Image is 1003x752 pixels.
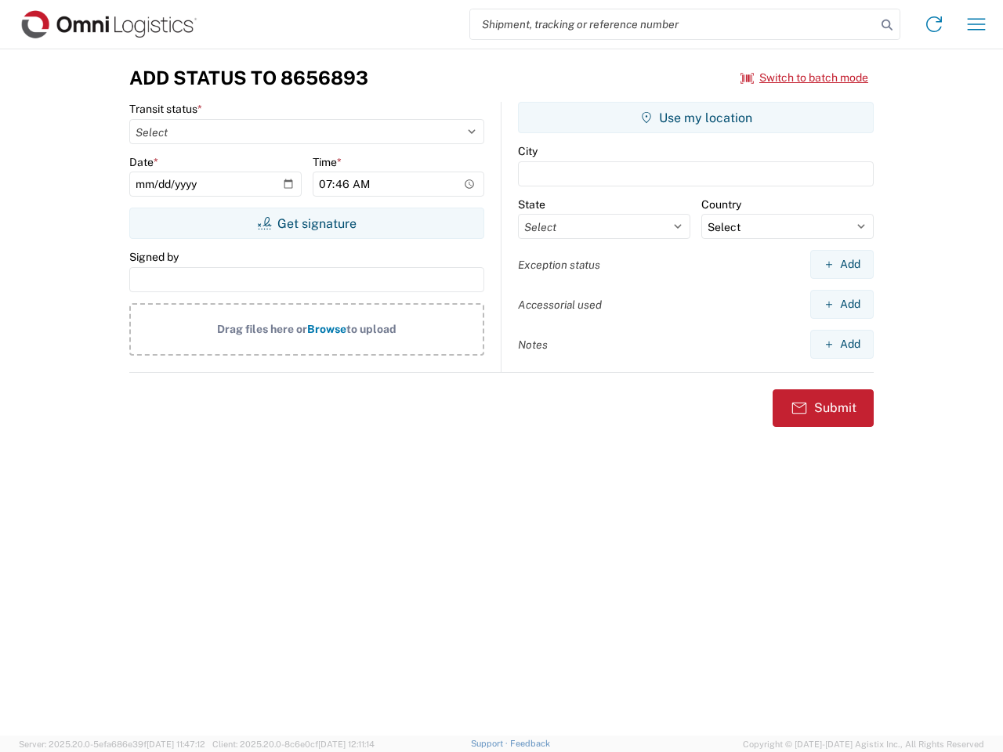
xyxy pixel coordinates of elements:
[129,250,179,264] label: Signed by
[701,197,741,211] label: Country
[129,67,368,89] h3: Add Status to 8656893
[19,739,205,749] span: Server: 2025.20.0-5efa686e39f
[518,258,600,272] label: Exception status
[129,155,158,169] label: Date
[810,330,874,359] button: Add
[212,739,375,749] span: Client: 2025.20.0-8c6e0cf
[810,290,874,319] button: Add
[518,144,538,158] label: City
[313,155,342,169] label: Time
[518,197,545,211] label: State
[810,250,874,279] button: Add
[217,323,307,335] span: Drag files here or
[346,323,396,335] span: to upload
[470,9,876,39] input: Shipment, tracking or reference number
[518,298,602,312] label: Accessorial used
[510,739,550,748] a: Feedback
[471,739,510,748] a: Support
[518,338,548,352] label: Notes
[129,102,202,116] label: Transit status
[307,323,346,335] span: Browse
[740,65,868,91] button: Switch to batch mode
[129,208,484,239] button: Get signature
[147,739,205,749] span: [DATE] 11:47:12
[318,739,375,749] span: [DATE] 12:11:14
[773,389,874,427] button: Submit
[743,737,984,751] span: Copyright © [DATE]-[DATE] Agistix Inc., All Rights Reserved
[518,102,874,133] button: Use my location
